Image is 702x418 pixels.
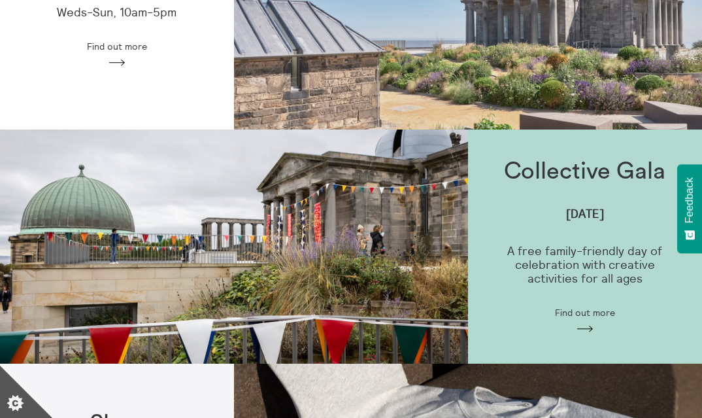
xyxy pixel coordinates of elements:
[566,206,604,221] strong: [DATE]
[489,245,681,285] p: A free family-friendly day of celebration with creative activities for all ages
[87,41,147,52] span: Find out more
[504,158,665,185] h1: Collective Gala
[684,177,695,223] span: Feedback
[677,164,702,253] button: Feedback - Show survey
[555,307,615,318] span: Find out more
[57,6,176,20] p: Weds-Sun, 10am-5pm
